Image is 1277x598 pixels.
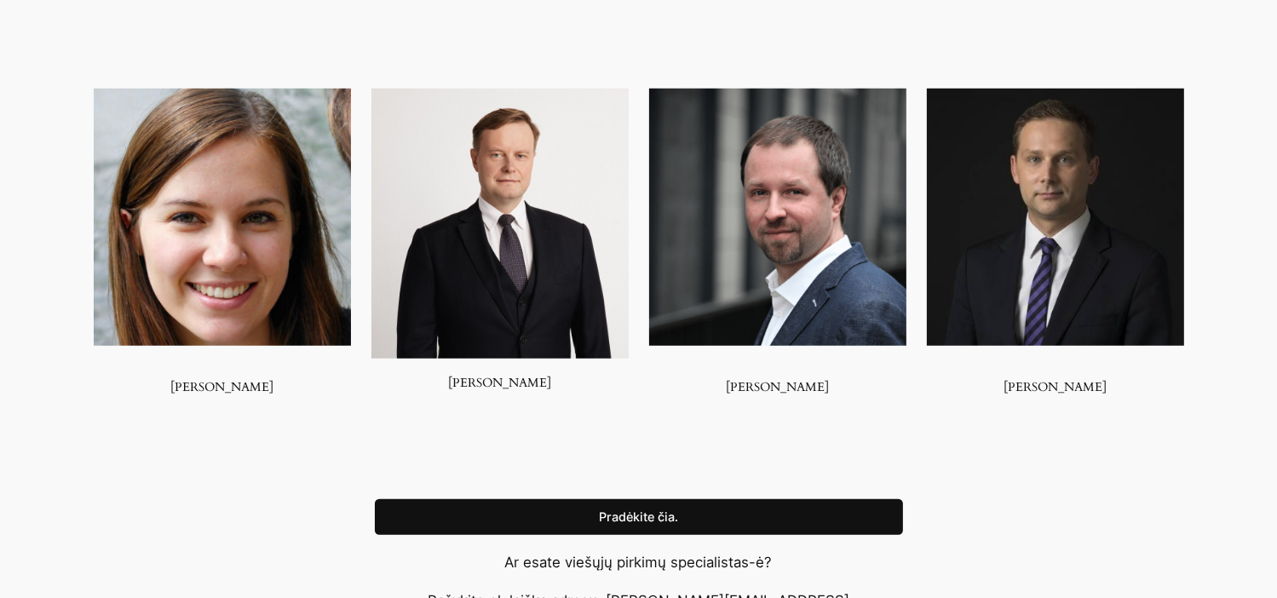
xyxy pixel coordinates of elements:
[375,551,903,573] p: Ar esate viešųjų pirkimų specialistas-ė?
[94,380,351,394] h3: [PERSON_NAME]
[649,380,906,394] h3: [PERSON_NAME]
[375,499,903,535] a: Pradėkite čia.
[927,380,1184,394] h3: [PERSON_NAME]
[371,376,629,390] h3: [PERSON_NAME]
